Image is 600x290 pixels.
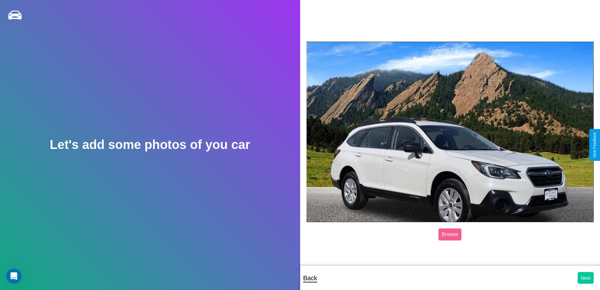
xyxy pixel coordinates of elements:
label: Browse [438,228,461,240]
h2: Let's add some photos of you car [50,138,250,152]
div: Give Feedback [592,132,597,158]
p: Back [303,272,317,284]
iframe: Intercom live chat [6,269,21,284]
img: posted [306,42,594,222]
button: Next [578,272,594,284]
